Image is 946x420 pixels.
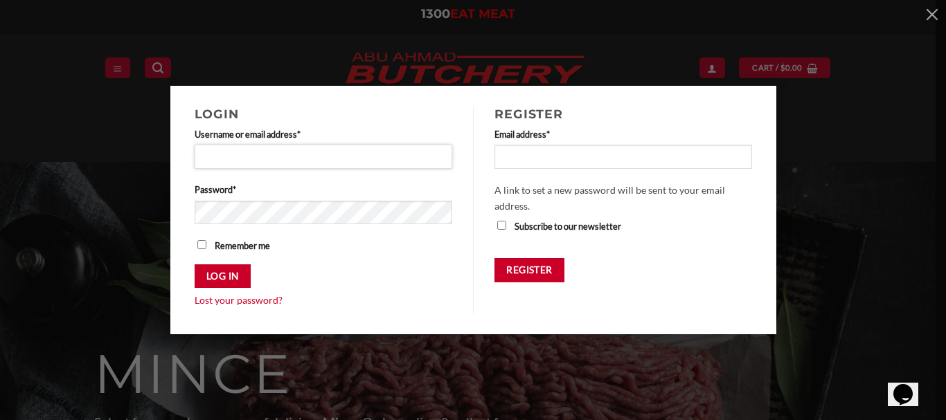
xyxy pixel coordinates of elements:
[195,183,453,197] label: Password
[195,107,453,121] h2: Login
[197,240,206,249] input: Remember me
[494,127,752,141] label: Email address
[494,258,564,282] button: Register
[515,221,621,232] span: Subscribe to our newsletter
[195,294,283,306] a: Lost your password?
[195,127,453,141] label: Username or email address
[195,264,251,289] button: Log in
[888,365,932,406] iframe: chat widget
[215,240,270,251] span: Remember me
[494,183,752,214] p: A link to set a new password will be sent to your email address.
[494,107,752,121] h2: Register
[497,221,506,230] input: Subscribe to our newsletter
